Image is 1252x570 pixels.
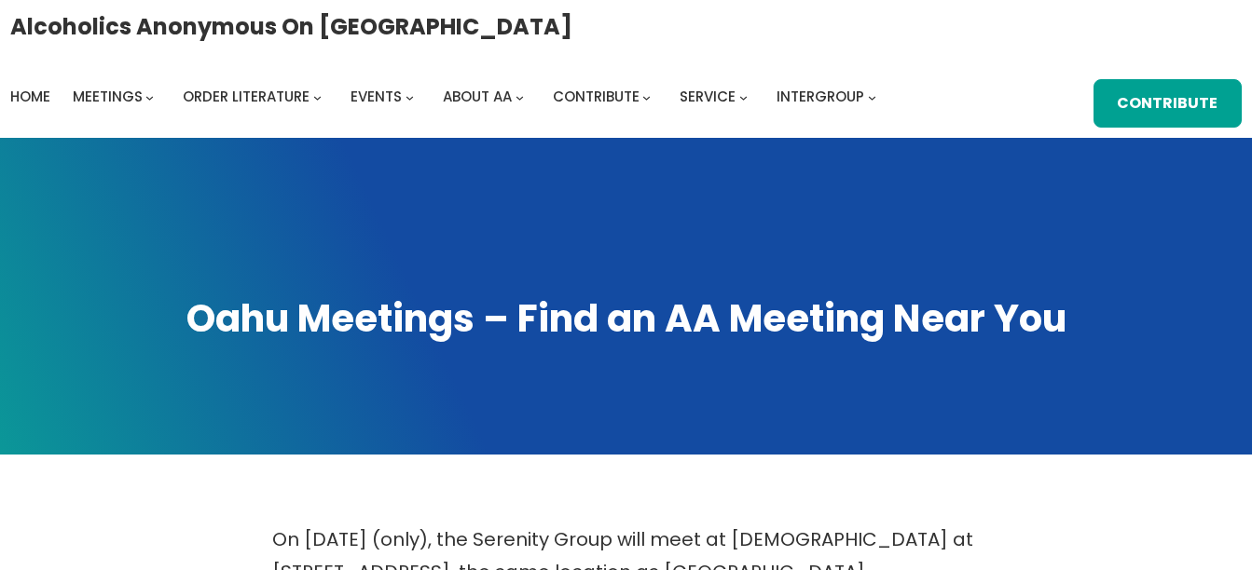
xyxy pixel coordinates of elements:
a: Contribute [1094,79,1243,128]
span: Service [680,87,736,106]
a: Events [351,84,402,110]
a: Contribute [553,84,640,110]
button: About AA submenu [516,92,524,101]
a: Alcoholics Anonymous on [GEOGRAPHIC_DATA] [10,7,572,47]
a: Meetings [73,84,143,110]
span: Contribute [553,87,640,106]
span: About AA [443,87,512,106]
button: Order Literature submenu [313,92,322,101]
a: Home [10,84,50,110]
button: Contribute submenu [642,92,651,101]
button: Meetings submenu [145,92,154,101]
span: Home [10,87,50,106]
button: Service submenu [739,92,748,101]
h1: Oahu Meetings – Find an AA Meeting Near You [19,293,1233,345]
nav: Intergroup [10,84,883,110]
button: Intergroup submenu [868,92,876,101]
span: Intergroup [777,87,864,106]
span: Meetings [73,87,143,106]
a: Service [680,84,736,110]
a: Intergroup [777,84,864,110]
button: Events submenu [406,92,414,101]
a: About AA [443,84,512,110]
span: Order Literature [183,87,310,106]
span: Events [351,87,402,106]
